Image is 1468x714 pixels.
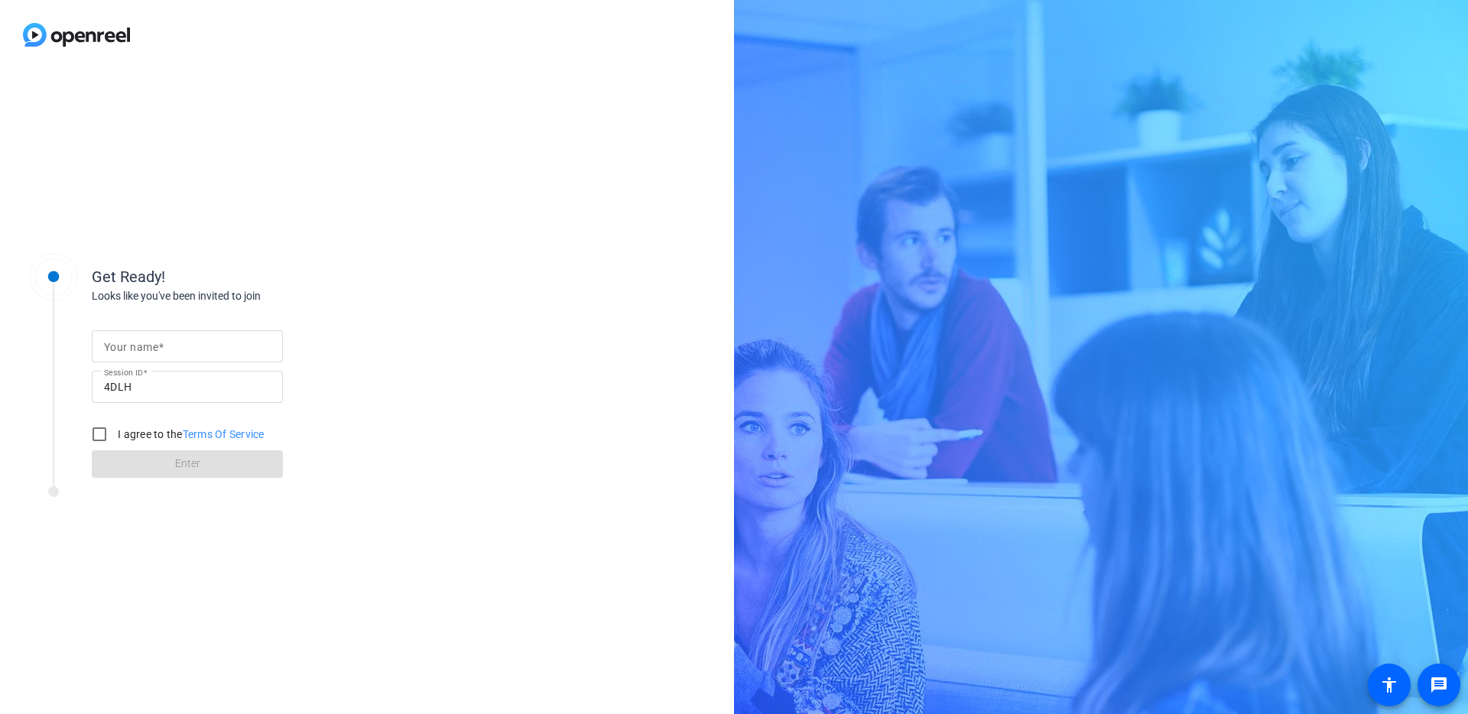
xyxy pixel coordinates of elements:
[1380,676,1398,694] mat-icon: accessibility
[183,428,265,440] a: Terms Of Service
[1430,676,1448,694] mat-icon: message
[92,265,398,288] div: Get Ready!
[104,368,143,377] mat-label: Session ID
[92,288,398,304] div: Looks like you've been invited to join
[104,341,158,353] mat-label: Your name
[115,427,265,442] label: I agree to the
